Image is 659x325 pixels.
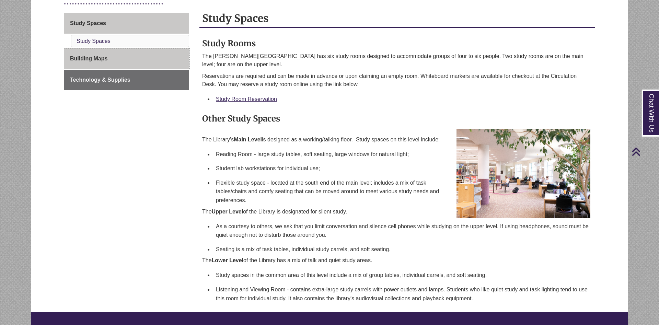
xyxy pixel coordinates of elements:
[70,20,106,26] span: Study Spaces
[213,242,592,257] li: Seating is a mix of task tables, individual study carrels, and soft seating.
[64,13,189,90] div: Guide Page Menu
[213,161,592,176] li: Student lab workstations for individual use;
[213,282,592,305] li: Listening and Viewing Room - contains extra-large study carrels with power outlets and lamps. Stu...
[212,209,243,214] strong: Upper Level
[455,127,592,220] img: click to view bigger photo
[77,38,111,44] a: Study Spaces
[234,137,262,142] strong: Main Level
[213,176,592,208] li: Flexible study space - located at the south end of the main level; includes a mix of task tables/...
[64,13,189,34] a: Study Spaces
[216,96,277,102] a: Study Room Reservation
[202,208,592,216] p: The of the Library is designated for silent study.
[202,52,592,69] p: The [PERSON_NAME][GEOGRAPHIC_DATA] has six study rooms designed to accommodate groups of four to ...
[202,127,592,144] p: The Library’s is designed as a working/talking floor. Study spaces on this level include:
[64,70,189,90] a: Technology & Supplies
[632,147,657,156] a: Back to Top
[213,268,592,282] li: Study spaces in the common area of this level include a mix of group tables, individual carrels, ...
[213,147,592,162] li: Reading Room - large study tables, soft seating, large windows for natural light;
[70,56,107,61] span: Building Maps
[213,219,592,242] li: As a courtesy to others, we ask that you limit conversation and silence cell phones while studyin...
[202,113,280,124] strong: Other Study Spaces
[202,256,592,265] p: The of the Library has a mix of talk and quiet study areas.
[202,38,256,49] strong: Study Rooms
[199,10,595,28] h2: Study Spaces
[64,48,189,69] a: Building Maps
[70,77,130,83] span: Technology & Supplies
[202,72,592,89] p: Reservations are required and can be made in advance or upon claiming an empty room. Whiteboard m...
[212,257,243,263] strong: Lower Level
